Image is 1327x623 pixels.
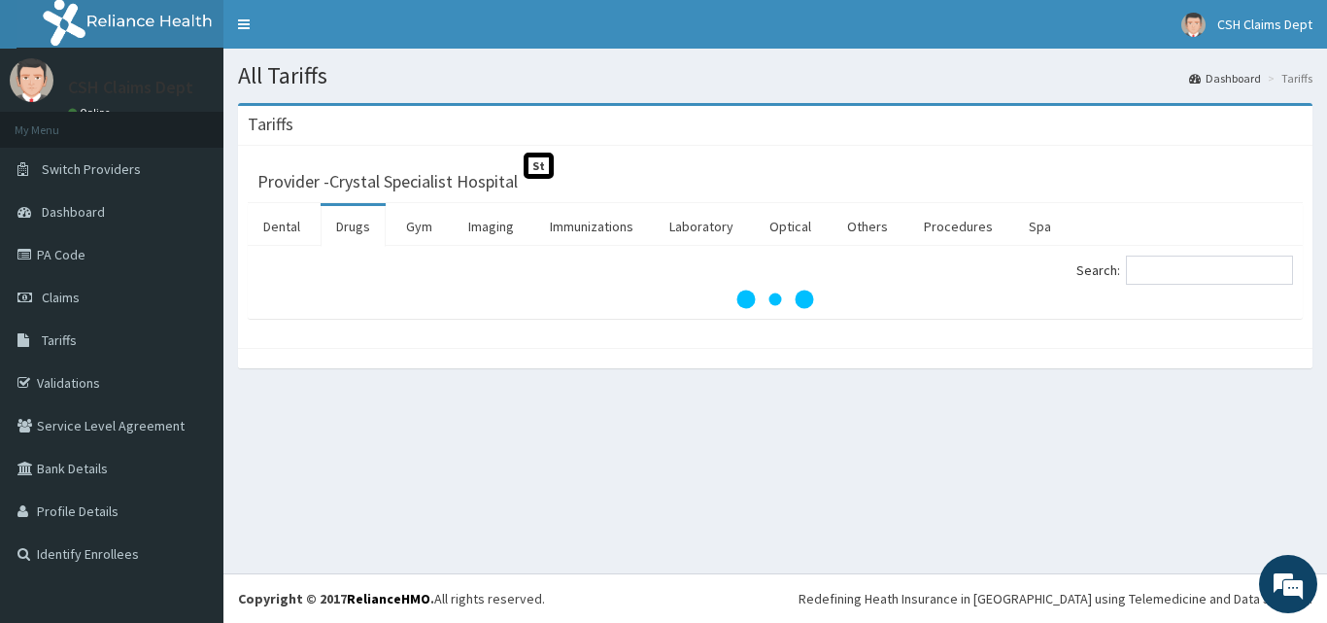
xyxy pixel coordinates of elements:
input: Search: [1126,256,1293,285]
li: Tariffs [1263,70,1312,87]
a: Gym [391,206,448,247]
label: Search: [1076,256,1293,285]
span: CSH Claims Dept [1217,16,1312,33]
a: Laboratory [654,206,749,247]
a: Procedures [908,206,1008,247]
span: St [524,153,554,179]
span: Dashboard [42,203,105,221]
a: RelianceHMO [347,590,430,607]
h3: Tariffs [248,116,293,133]
a: Others [832,206,903,247]
span: Tariffs [42,331,77,349]
a: Dashboard [1189,70,1261,87]
a: Imaging [453,206,529,247]
p: CSH Claims Dept [68,79,193,96]
img: User Image [1181,13,1206,37]
span: Claims [42,289,80,306]
span: Switch Providers [42,160,141,178]
footer: All rights reserved. [223,573,1327,623]
h3: Provider - Crystal Specialist Hospital [257,173,518,190]
svg: audio-loading [736,260,814,338]
a: Dental [248,206,316,247]
strong: Copyright © 2017 . [238,590,434,607]
a: Immunizations [534,206,649,247]
img: User Image [10,58,53,102]
div: Redefining Heath Insurance in [GEOGRAPHIC_DATA] using Telemedicine and Data Science! [799,589,1312,608]
a: Spa [1013,206,1067,247]
h1: All Tariffs [238,63,1312,88]
a: Online [68,106,115,120]
a: Optical [754,206,827,247]
a: Drugs [321,206,386,247]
